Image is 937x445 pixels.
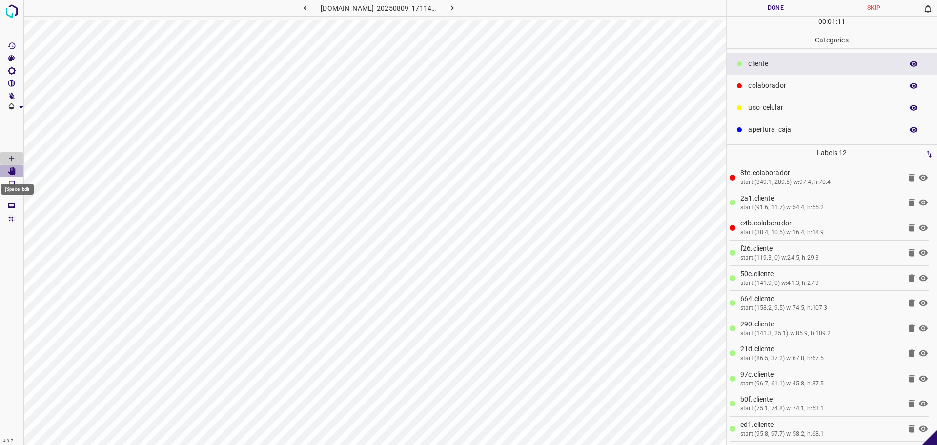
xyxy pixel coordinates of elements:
p: 2a1.​​cliente [740,193,901,203]
p: e4b.colaborador [740,218,901,228]
div: : : [818,17,845,32]
div: [Space] Edit [1,184,34,195]
p: Labels 12 [730,145,934,161]
div: 4.3.7 [1,437,16,445]
p: 11 [837,17,845,27]
img: logo [3,2,20,20]
p: ed1.​​cliente [740,420,901,430]
div: start:(158.2, 9.5) w:74.5, h:107.3 [740,304,901,313]
div: start:(141.3, 25.1) w:85.9, h:109.2 [740,329,901,338]
p: b0f.​​cliente [740,394,901,405]
p: 00 [818,17,826,27]
p: uso_celular [748,102,898,113]
p: f26.​​cliente [740,243,901,254]
p: Categories [727,32,937,48]
p: 97c.​​cliente [740,369,901,380]
p: 21d.​​cliente [740,344,901,354]
div: start:(91.6, 11.7) w:54.4, h:55.2 [740,203,901,212]
p: colaborador [748,81,898,91]
div: start:(75.1, 74.8) w:74.1, h:53.1 [740,405,901,413]
p: ​​cliente [748,59,898,69]
div: start:(349.1, 289.5) w:97.4, h:70.4 [740,178,901,187]
div: start:(141.9, 0) w:41.3, h:27.3 [740,279,901,288]
p: 01 [828,17,835,27]
div: apertura_caja [727,119,937,141]
h6: [DOMAIN_NAME]_20250809_171149_000000300.jpg [321,2,436,16]
p: 8fe.colaborador [740,168,901,178]
p: 50c.​​cliente [740,269,901,279]
p: apertura_caja [748,124,898,135]
div: uso_celular [727,97,937,119]
p: 664.​​cliente [740,294,901,304]
div: colaborador [727,75,937,97]
div: start:(86.5, 37.2) w:67.8, h:67.5 [740,354,901,363]
div: start:(95.8, 97.7) w:58.2, h:68.1 [740,430,901,439]
div: start:(96.7, 61.1) w:45.8, h:37.5 [740,380,901,388]
p: 290.​​cliente [740,319,901,329]
div: start:(119.3, 0) w:24.5, h:29.3 [740,254,901,263]
div: start:(38.4, 10.5) w:16.4, h:18.9 [740,228,901,237]
div: ​​cliente [727,53,937,75]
